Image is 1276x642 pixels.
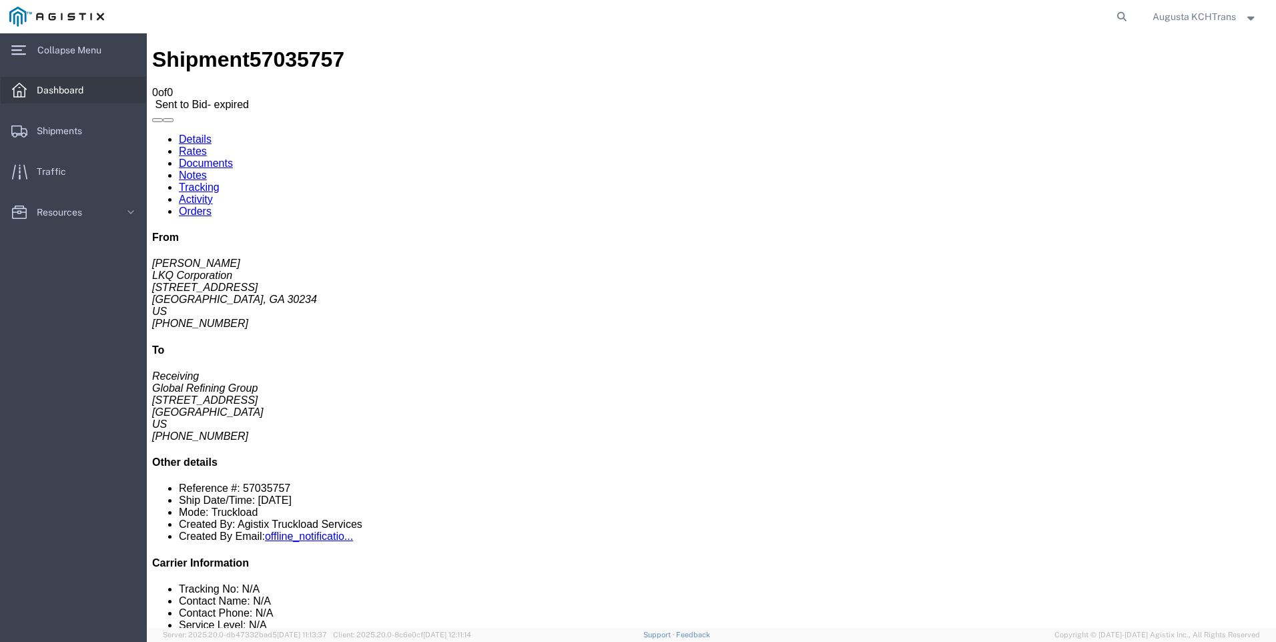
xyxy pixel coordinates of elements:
a: Traffic [1,158,146,185]
iframe: FS Legacy Container [147,33,1276,628]
span: Dashboard [37,77,93,103]
a: Shipments [1,117,146,144]
a: Feedback [676,631,710,639]
button: Augusta KCHTrans [1152,9,1258,25]
a: Support [643,631,677,639]
a: Dashboard [1,77,146,103]
span: Client: 2025.20.0-8c6e0cf [333,631,471,639]
img: logo [9,7,104,27]
span: Resources [37,199,91,226]
span: [DATE] 11:13:37 [277,631,327,639]
a: Resources [1,199,146,226]
span: Server: 2025.20.0-db47332bad5 [163,631,327,639]
span: Augusta KCHTrans [1153,9,1236,24]
span: Shipments [37,117,91,144]
span: Traffic [37,158,75,185]
span: Collapse Menu [37,37,111,63]
span: Copyright © [DATE]-[DATE] Agistix Inc., All Rights Reserved [1054,629,1260,641]
span: [DATE] 12:11:14 [423,631,471,639]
